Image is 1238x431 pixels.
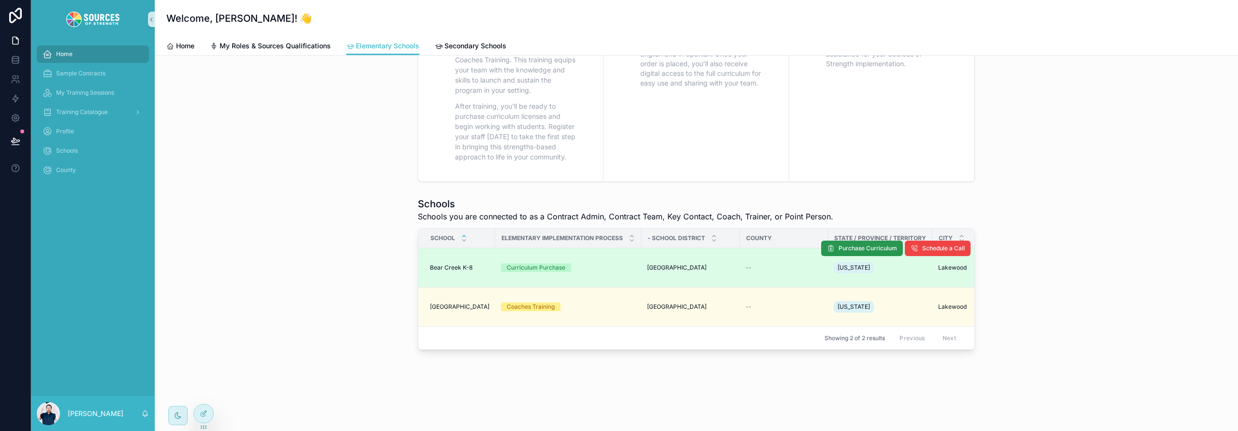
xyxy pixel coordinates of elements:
[418,197,833,211] h1: Schools
[501,234,623,242] span: Elementary Implementation Process
[647,264,734,272] a: [GEOGRAPHIC_DATA]
[430,264,472,272] span: Bear Creek K-8
[37,103,149,121] a: Training Catalogue
[507,263,565,272] div: Curriculum Purchase
[176,41,194,51] span: Home
[56,128,74,135] span: Profile
[501,302,635,311] a: Coaches Training
[56,108,108,116] span: Training Catalogue
[746,303,822,311] a: --
[501,263,635,272] a: Curriculum Purchase
[37,65,149,82] a: Sample Contracts
[746,264,752,272] span: --
[838,264,870,272] span: [US_STATE]
[37,84,149,101] a: My Training Sessions
[455,101,576,162] p: After training, you’ll be ready to purchase curriculum licenses and begin working with students. ...
[430,234,455,242] span: School
[435,37,506,57] a: Secondary Schools
[37,123,149,140] a: Profile
[834,260,927,275] a: [US_STATE]
[56,50,73,58] span: Home
[31,39,155,191] div: scrollable content
[56,70,105,77] span: Sample Contracts
[839,244,897,252] span: Purchase Curriculum
[37,142,149,159] a: Schools
[938,264,994,272] a: Lakewood
[210,37,331,57] a: My Roles & Sources Qualifications
[825,334,885,342] span: Showing 2 of 2 results
[166,12,312,25] h1: Welcome, [PERSON_NAME]! 👋
[444,41,506,51] span: Secondary Schools
[68,409,123,418] p: [PERSON_NAME]
[346,37,419,56] a: Elementary Schools
[746,303,752,311] span: --
[938,303,967,311] span: Lakewood
[746,264,822,272] a: --
[647,303,734,311] a: [GEOGRAPHIC_DATA]
[430,264,489,272] a: Bear Creek K-8
[834,299,927,315] a: [US_STATE]
[746,234,772,242] span: County
[56,89,114,97] span: My Training Sessions
[37,45,149,63] a: Home
[648,234,705,242] span: - School District
[455,24,576,95] p: As you begin implementing Sources of Strength in your school or district, the first step is regis...
[166,37,194,57] a: Home
[56,166,76,174] span: County
[647,303,707,311] span: [GEOGRAPHIC_DATA]
[356,41,419,51] span: Elementary Schools
[922,244,965,252] span: Schedule a Call
[647,264,707,272] span: [GEOGRAPHIC_DATA]
[821,241,903,256] button: Purchase Curriculum
[938,303,994,311] a: Lakewood
[37,161,149,179] a: County
[220,41,331,51] span: My Roles & Sources Qualifications
[430,303,489,311] a: [GEOGRAPHIC_DATA]
[66,12,119,27] img: App logo
[418,211,833,222] span: Schools you are connected to as a Contract Admin, Contract Team, Key Contact, Coach, Trainer, or ...
[56,147,78,155] span: Schools
[838,303,870,311] span: [US_STATE]
[905,241,971,256] button: Schedule a Call
[938,264,967,272] span: Lakewood
[507,302,555,311] div: Coaches Training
